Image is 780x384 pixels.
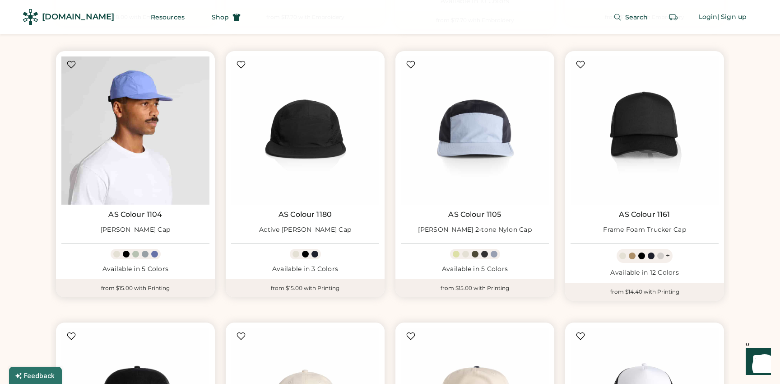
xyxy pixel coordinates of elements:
[279,210,332,219] a: AS Colour 1180
[42,11,114,23] div: [DOMAIN_NAME]
[418,225,532,234] div: [PERSON_NAME] 2-tone Nylon Cap
[571,56,719,205] img: AS Colour 1161 Frame Foam Trucker Cap
[565,283,724,301] div: from $14.40 with Printing
[231,56,379,205] img: AS Colour 1180 Active Finn Cap
[231,265,379,274] div: Available in 3 Colors
[699,13,718,22] div: Login
[571,268,719,277] div: Available in 12 Colors
[259,225,351,234] div: Active [PERSON_NAME] Cap
[226,279,385,297] div: from $15.00 with Printing
[448,210,501,219] a: AS Colour 1105
[737,343,776,382] iframe: Front Chat
[401,265,549,274] div: Available in 5 Colors
[61,56,209,205] img: AS Colour 1104 Finn Nylon Cap
[56,279,215,297] div: from $15.00 with Printing
[23,9,38,25] img: Rendered Logo - Screens
[401,56,549,205] img: AS Colour 1105 Finn 2-tone Nylon Cap
[140,8,195,26] button: Resources
[619,210,670,219] a: AS Colour 1161
[201,8,251,26] button: Shop
[108,210,162,219] a: AS Colour 1104
[666,251,670,261] div: +
[603,225,686,234] div: Frame Foam Trucker Cap
[717,13,747,22] div: | Sign up
[664,8,682,26] button: Retrieve an order
[101,225,170,234] div: [PERSON_NAME] Cap
[61,265,209,274] div: Available in 5 Colors
[603,8,659,26] button: Search
[625,14,648,20] span: Search
[395,279,554,297] div: from $15.00 with Printing
[212,14,229,20] span: Shop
